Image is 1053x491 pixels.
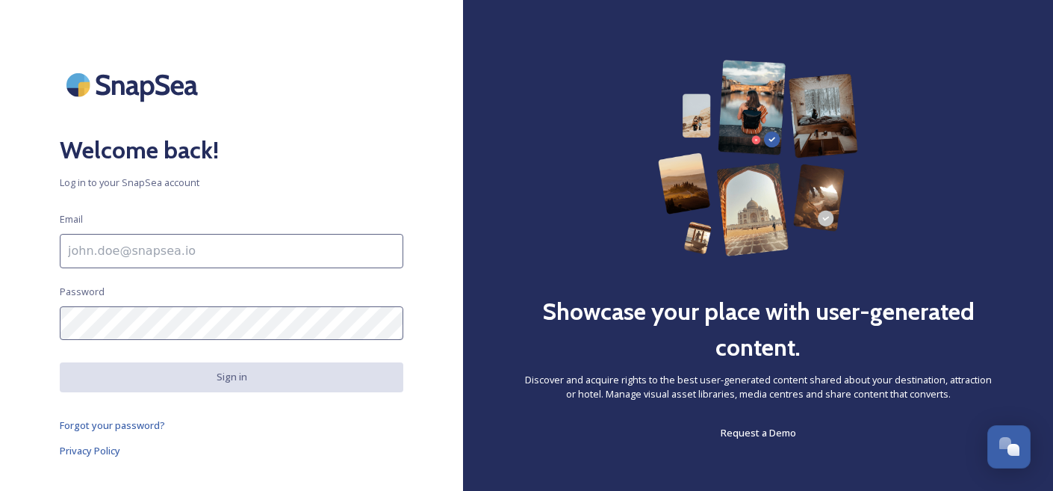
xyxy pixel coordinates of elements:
[60,444,120,457] span: Privacy Policy
[60,132,403,168] h2: Welcome back!
[60,176,403,190] span: Log in to your SnapSea account
[60,442,403,460] a: Privacy Policy
[60,212,83,226] span: Email
[60,234,403,268] input: john.doe@snapsea.io
[60,60,209,110] img: SnapSea Logo
[987,425,1031,469] button: Open Chat
[60,362,403,392] button: Sign in
[60,285,105,299] span: Password
[721,424,796,442] a: Request a Demo
[523,373,993,401] span: Discover and acquire rights to the best user-generated content shared about your destination, att...
[721,426,796,439] span: Request a Demo
[523,294,993,365] h2: Showcase your place with user-generated content.
[658,60,858,256] img: 63b42ca75bacad526042e722_Group%20154-p-800.png
[60,419,165,432] span: Forgot your password?
[60,416,403,434] a: Forgot your password?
